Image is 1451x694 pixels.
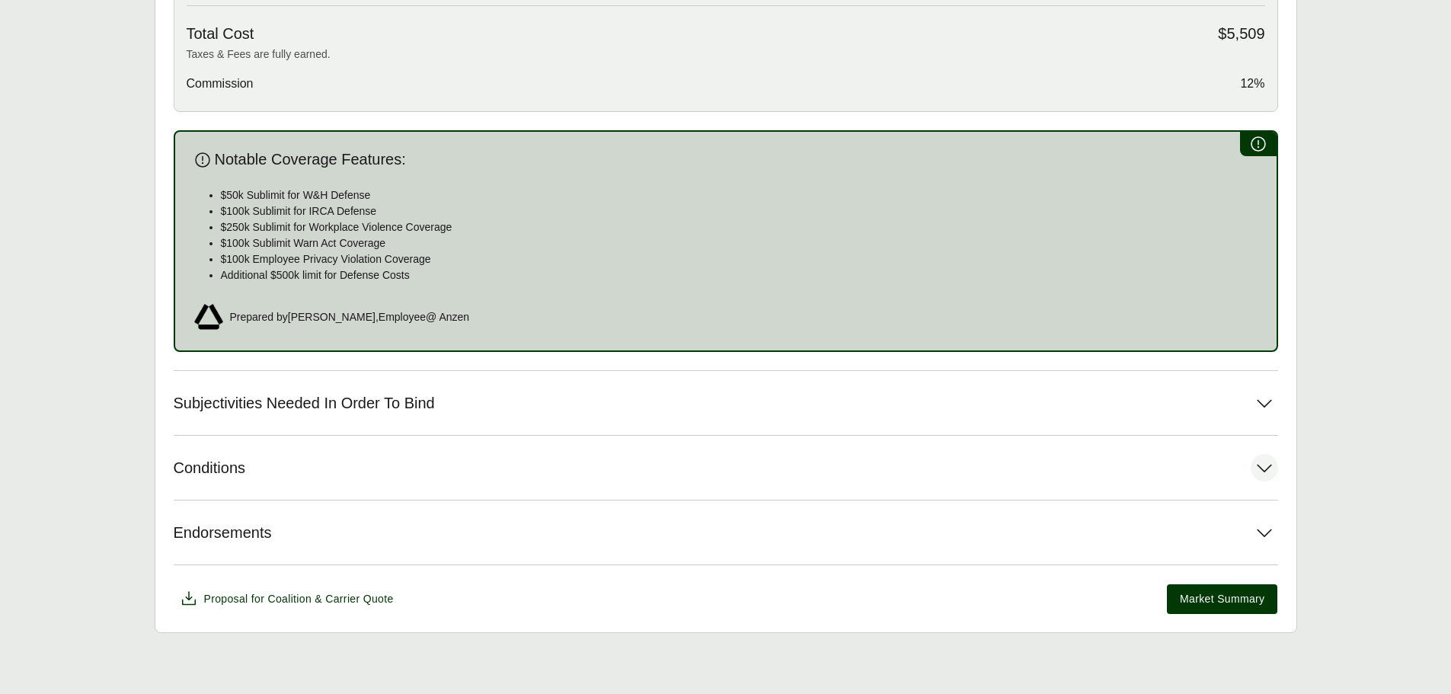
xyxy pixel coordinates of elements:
[174,523,272,542] span: Endorsements
[230,309,470,325] span: Prepared by [PERSON_NAME] , Employee @ Anzen
[1180,591,1264,607] span: Market Summary
[1240,75,1264,93] span: 12%
[174,394,435,413] span: Subjectivities Needed In Order To Bind
[187,46,1265,62] p: Taxes & Fees are fully earned.
[315,593,393,605] span: & Carrier Quote
[187,75,254,93] span: Commission
[221,219,1258,235] li: $250k Sublimit for Workplace Violence Coverage
[174,371,1278,435] button: Subjectivities Needed In Order To Bind
[221,187,1258,203] li: $50k Sublimit for W&H Defense
[174,584,400,614] button: Proposal for Coalition & Carrier Quote
[221,203,1258,219] li: $100k Sublimit for IRCA Defense
[221,235,1258,251] li: $100k Sublimit Warn Act Coverage
[267,593,312,605] span: Coalition
[1167,584,1277,614] button: Market Summary
[221,267,1258,283] li: Additional $500k limit for Defense Costs
[221,251,1258,267] li: $100k Employee Privacy Violation Coverage
[174,501,1278,564] button: Endorsements
[174,436,1278,500] button: Conditions
[215,150,406,169] span: Notable Coverage Features:
[174,459,246,478] span: Conditions
[187,24,254,43] span: Total Cost
[1218,24,1264,43] span: $5,509
[204,591,394,607] span: Proposal for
